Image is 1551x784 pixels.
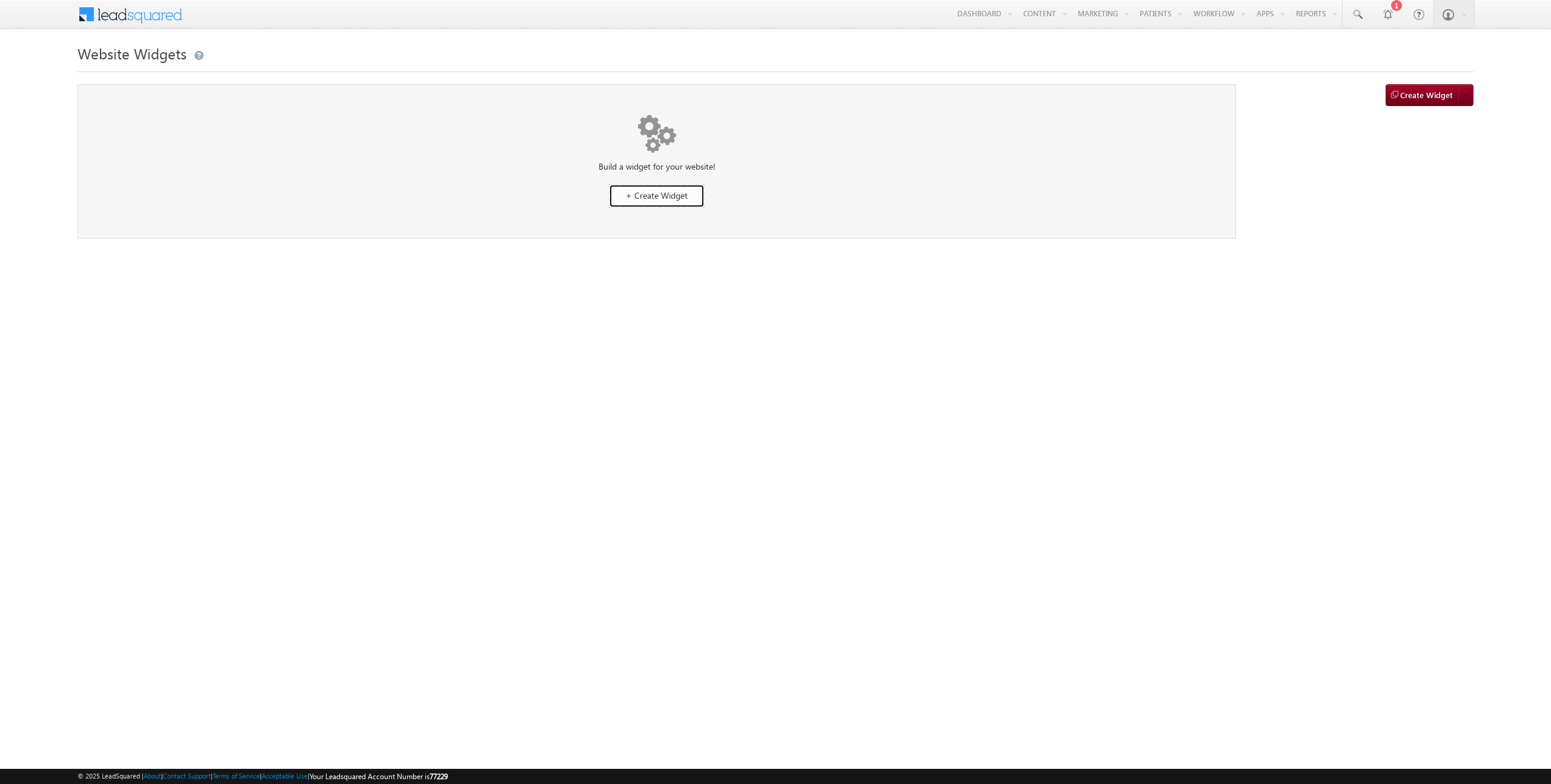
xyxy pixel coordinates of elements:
[78,771,448,782] span: © 2025 LeadSquared | | | | |
[1391,91,1400,98] img: add
[310,772,448,781] span: Your Leadsquared Account Number is
[430,772,448,781] span: 77229
[609,184,705,208] a: + Create Widget
[1386,84,1458,106] button: addCreate Widget
[144,772,161,780] a: About
[626,190,688,201] span: + Create Widget
[262,772,308,780] a: Acceptable Use
[638,115,676,153] img: No data found
[213,772,260,780] a: Terms of Service
[78,161,1235,172] div: Build a widget for your website!
[78,44,187,63] span: Website Widgets
[163,772,211,780] a: Contact Support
